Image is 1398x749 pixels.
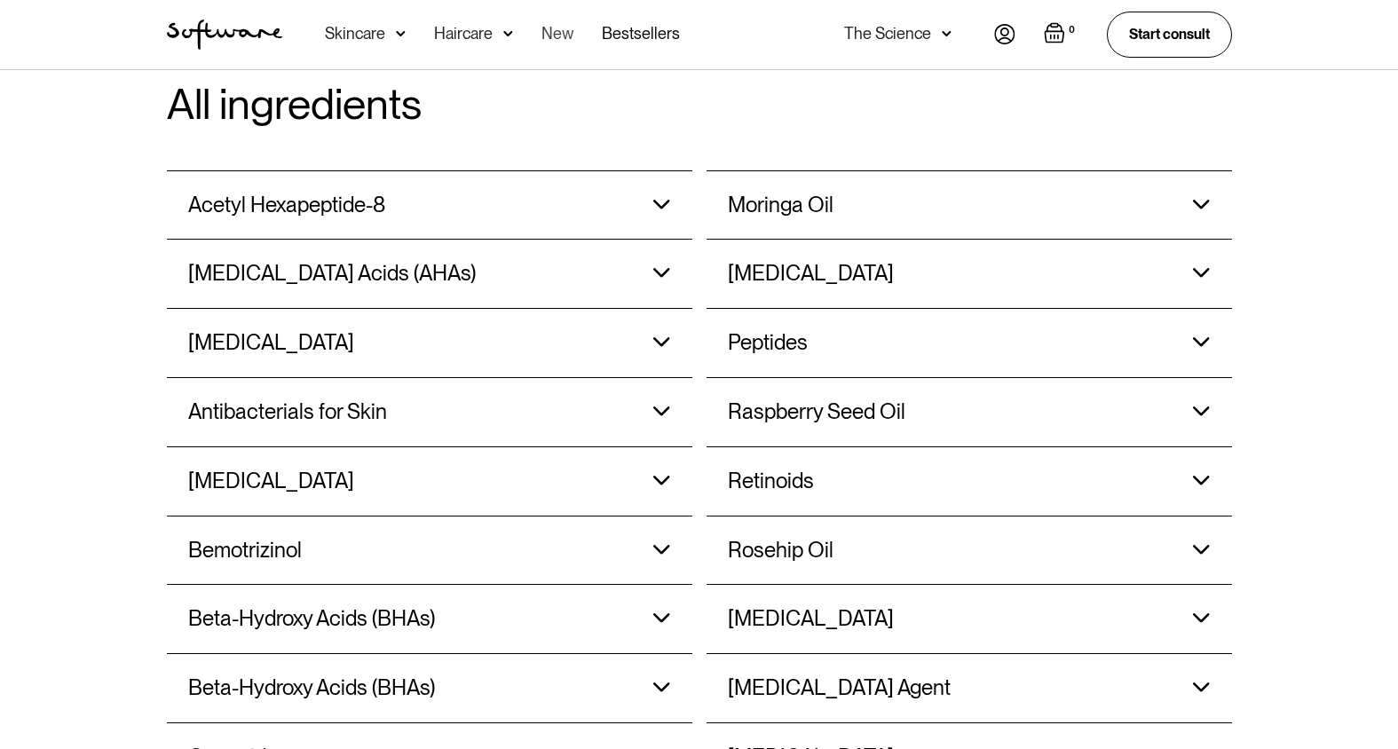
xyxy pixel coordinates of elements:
[503,25,513,43] img: arrow down
[1107,12,1232,57] a: Start consult
[188,606,435,632] h3: Beta-Hydroxy Acids (BHAs)
[188,330,354,356] h3: [MEDICAL_DATA]
[188,193,385,218] h3: Acetyl Hexapeptide-8
[188,538,302,564] h3: Bemotrizinol
[434,25,493,43] div: Haircare
[188,261,476,287] h3: [MEDICAL_DATA] Acids (AHAs)
[728,330,808,356] h3: Peptides
[188,469,354,494] h3: [MEDICAL_DATA]
[1044,22,1078,47] a: Open empty cart
[728,261,894,287] h3: [MEDICAL_DATA]
[325,25,385,43] div: Skincare
[728,469,814,494] h3: Retinoids
[728,606,894,632] h3: [MEDICAL_DATA]
[188,675,435,701] h3: Beta-Hydroxy Acids (BHAs)
[167,20,282,50] a: home
[188,399,387,425] h3: Antibacterials for Skin
[1065,22,1078,38] div: 0
[167,81,1232,128] h2: All ingredients
[167,20,282,50] img: Software Logo
[942,25,952,43] img: arrow down
[728,193,833,218] h3: Moringa Oil
[396,25,406,43] img: arrow down
[844,25,931,43] div: The Science
[728,538,833,564] h3: Rosehip Oil
[728,675,951,701] h3: [MEDICAL_DATA] Agent
[728,399,905,425] h3: Raspberry Seed Oil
